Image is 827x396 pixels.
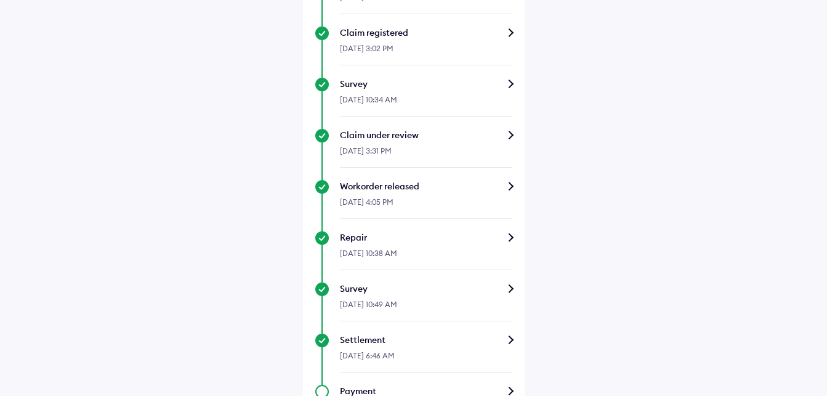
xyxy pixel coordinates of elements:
[340,283,512,295] div: Survey
[340,295,512,321] div: [DATE] 10:49 AM
[340,141,512,168] div: [DATE] 3:31 PM
[340,231,512,244] div: Repair
[340,78,512,90] div: Survey
[340,27,512,39] div: Claim registered
[340,346,512,373] div: [DATE] 6:46 AM
[340,39,512,65] div: [DATE] 3:02 PM
[340,129,512,141] div: Claim under review
[340,192,512,219] div: [DATE] 4:05 PM
[340,244,512,270] div: [DATE] 10:38 AM
[340,334,512,346] div: Settlement
[340,180,512,192] div: Workorder released
[340,90,512,117] div: [DATE] 10:34 AM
